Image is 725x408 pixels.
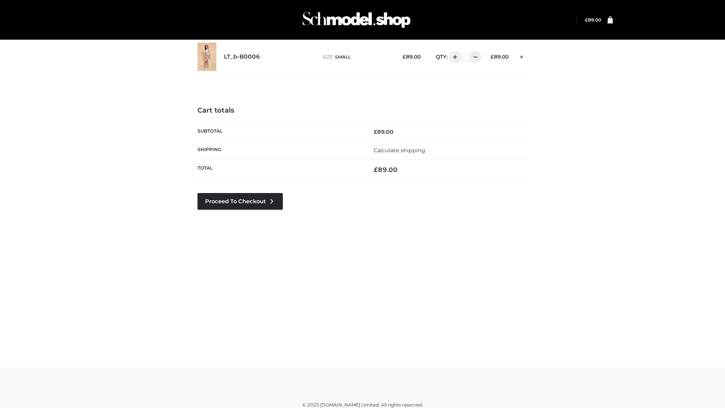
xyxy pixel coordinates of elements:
th: Total [197,160,362,180]
th: Shipping [197,141,362,159]
a: Proceed to Checkout [197,193,283,210]
a: Calculate shipping [374,147,425,154]
bdi: 89.00 [374,128,393,135]
p: size : [322,54,391,60]
h4: Cart totals [197,107,528,115]
span: £ [374,128,377,135]
a: £89.00 [585,17,601,23]
span: £ [491,54,494,60]
a: Remove this item [516,51,528,61]
img: Schmodel Admin 964 [300,5,413,35]
div: QTY: [428,51,479,63]
bdi: 89.00 [374,166,398,173]
img: LT_b-B0006 - SMALL [197,43,216,71]
span: SMALL [335,54,351,60]
th: Subtotal [197,122,362,141]
span: £ [403,54,406,60]
span: £ [374,166,378,173]
a: LT_b-B0006 [224,53,260,60]
span: £ [585,17,588,23]
bdi: 89.00 [491,54,509,60]
bdi: 89.00 [403,54,421,60]
bdi: 89.00 [585,17,601,23]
